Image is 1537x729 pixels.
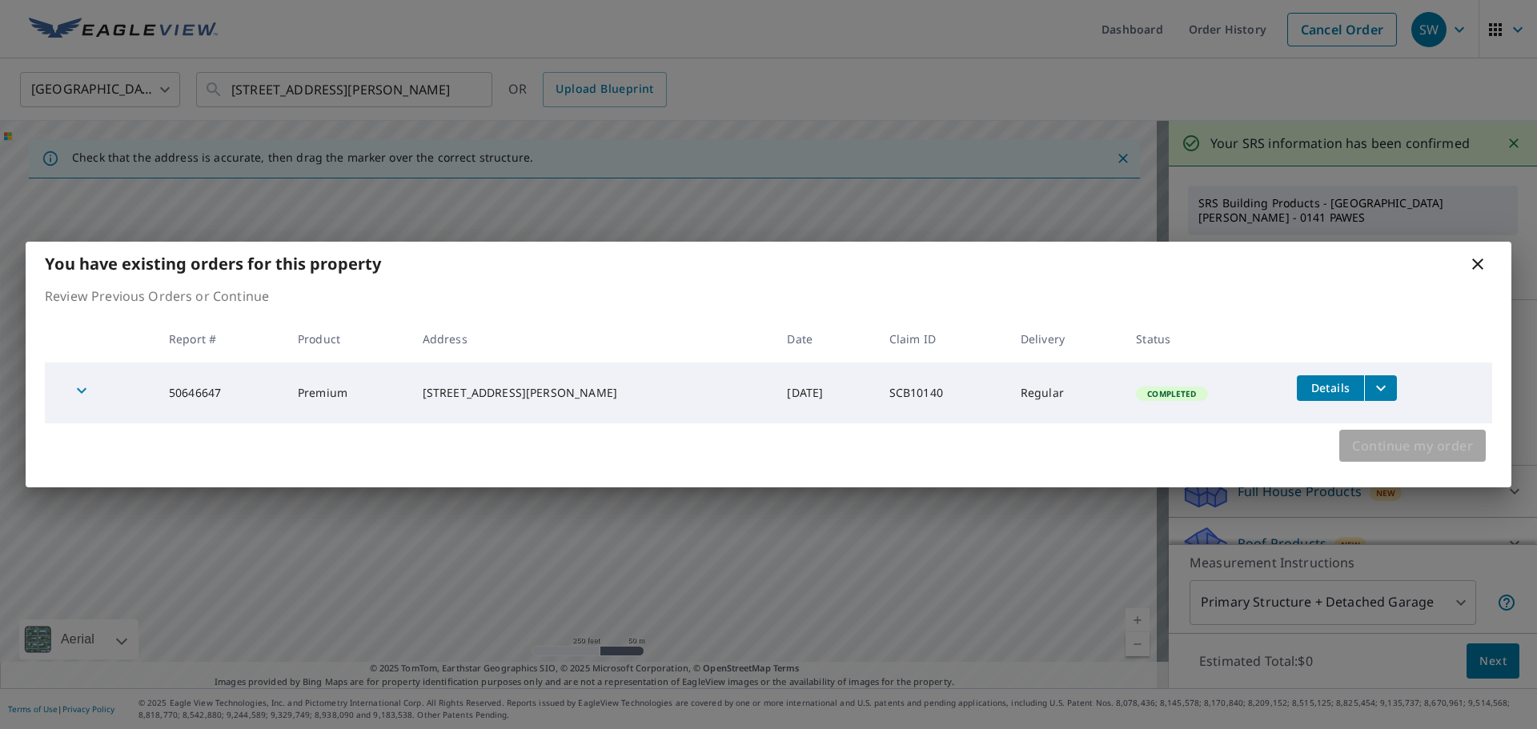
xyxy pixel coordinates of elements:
[1008,315,1123,362] th: Delivery
[1297,375,1364,401] button: detailsBtn-50646647
[1306,380,1354,395] span: Details
[45,286,1492,306] p: Review Previous Orders or Continue
[1364,375,1397,401] button: filesDropdownBtn-50646647
[774,362,876,423] td: [DATE]
[1138,388,1206,399] span: Completed
[45,253,381,274] b: You have existing orders for this property
[156,362,285,423] td: 50646647
[774,315,876,362] th: Date
[423,385,762,401] div: [STREET_ADDRESS][PERSON_NAME]
[877,315,1008,362] th: Claim ID
[877,362,1008,423] td: SCB10140
[156,315,285,362] th: Report #
[285,362,410,423] td: Premium
[410,315,775,362] th: Address
[1352,435,1473,457] span: Continue my order
[285,315,410,362] th: Product
[1123,315,1284,362] th: Status
[1008,362,1123,423] td: Regular
[1339,430,1486,462] button: Continue my order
